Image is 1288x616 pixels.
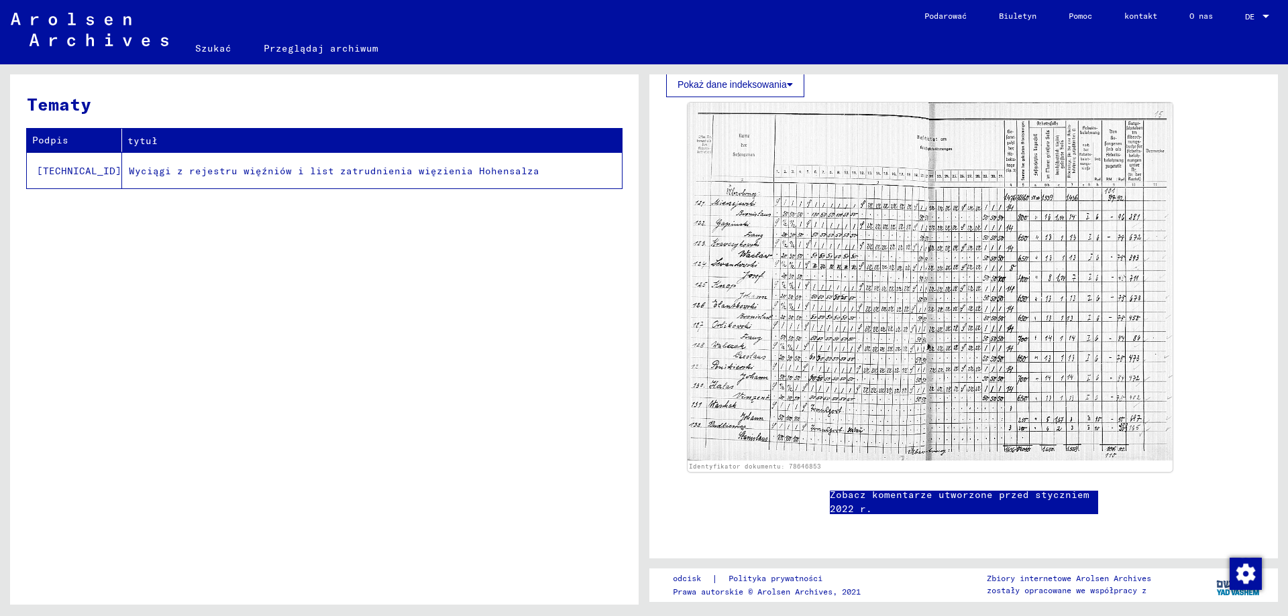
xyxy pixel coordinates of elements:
font: Prawa autorskie © Arolsen Archives, 2021 [673,587,861,597]
a: Identyfikator dokumentu: 78646853 [689,463,821,470]
font: Polityka prywatności [729,573,822,583]
font: odcisk [673,573,701,583]
a: Przeglądaj archiwum [248,32,394,64]
font: | [712,572,718,584]
font: Podarować [924,11,967,21]
button: Pokaż dane indeksowania [666,72,804,97]
a: Szukać [179,32,248,64]
a: Polityka prywatności [718,572,839,586]
img: Zmiana zgody [1230,558,1262,590]
font: kontakt [1124,11,1157,21]
font: Pokaż dane indeksowania [678,79,787,90]
font: Szukać [195,42,231,54]
font: tytuł [127,135,158,147]
font: Tematy [27,93,91,115]
font: [TECHNICAL_ID] [37,165,121,177]
font: Biuletyn [999,11,1036,21]
font: zostały opracowane we współpracy z [987,585,1146,595]
font: Przeglądaj archiwum [264,42,378,54]
font: Pomoc [1069,11,1092,21]
img: yv_logo.png [1214,568,1264,601]
font: DE [1245,11,1254,21]
img: Arolsen_neg.svg [11,13,168,46]
font: Podpis [32,134,68,146]
a: odcisk [673,572,712,586]
font: O nas [1189,11,1213,21]
font: Zobacz komentarze utworzone przed styczniem 2022 r. [830,489,1089,515]
font: Zbiory internetowe Arolsen Archives [987,573,1151,583]
img: 001.jpg [688,103,1173,460]
font: Wyciągi z rejestru więźniów i list zatrudnienia więzienia Hohensalza [129,165,539,177]
a: Zobacz komentarze utworzone przed styczniem 2022 r. [830,488,1098,516]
